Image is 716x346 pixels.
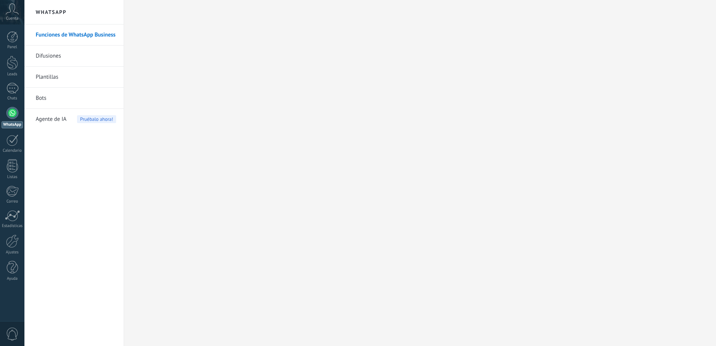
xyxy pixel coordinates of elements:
[2,199,23,204] div: Correo
[24,24,124,46] li: Funciones de WhatsApp Business
[77,115,116,123] span: Pruébalo ahora!
[24,67,124,88] li: Plantillas
[2,276,23,281] div: Ayuda
[36,109,67,130] span: Agente de IA
[2,224,23,229] div: Estadísticas
[2,250,23,255] div: Ajustes
[2,175,23,180] div: Listas
[36,24,116,46] a: Funciones de WhatsApp Business
[2,121,23,128] div: WhatsApp
[6,16,18,21] span: Cuenta
[24,46,124,67] li: Difusiones
[2,96,23,101] div: Chats
[2,72,23,77] div: Leads
[24,88,124,109] li: Bots
[24,109,124,130] li: Agente de IA
[2,45,23,50] div: Panel
[36,88,116,109] a: Bots
[36,46,116,67] a: Difusiones
[36,67,116,88] a: Plantillas
[36,109,116,130] a: Agente de IAPruébalo ahora!
[2,148,23,153] div: Calendario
